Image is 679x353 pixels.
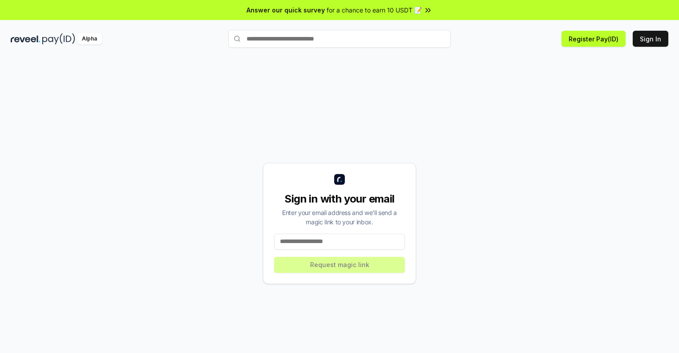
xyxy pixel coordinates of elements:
div: Enter your email address and we’ll send a magic link to your inbox. [274,208,405,227]
button: Register Pay(ID) [562,31,626,47]
img: logo_small [334,174,345,185]
button: Sign In [633,31,668,47]
img: pay_id [42,33,75,45]
div: Sign in with your email [274,192,405,206]
span: Answer our quick survey [247,5,325,15]
img: reveel_dark [11,33,40,45]
div: Alpha [77,33,102,45]
span: for a chance to earn 10 USDT 📝 [327,5,422,15]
